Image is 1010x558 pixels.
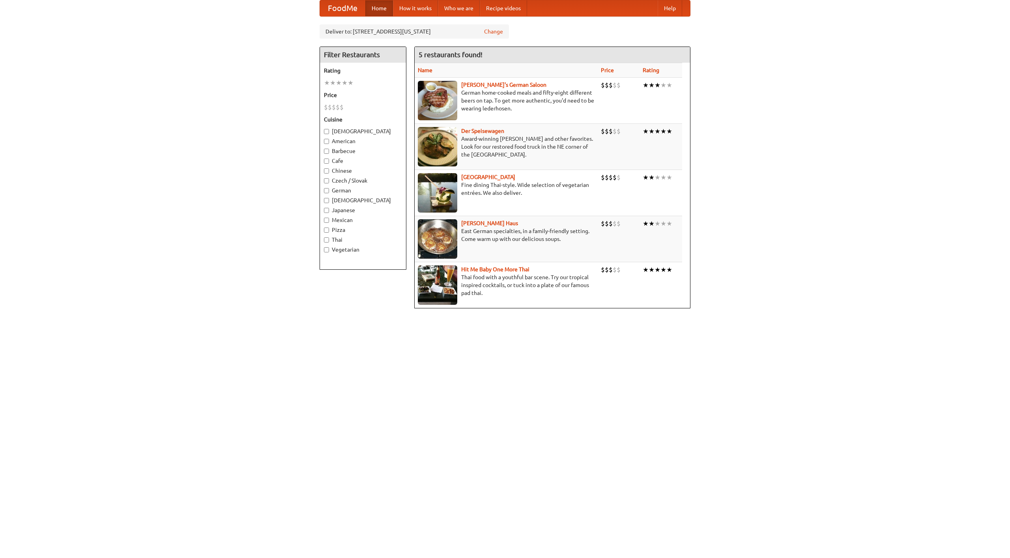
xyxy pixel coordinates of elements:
li: ★ [342,78,348,87]
a: Rating [643,67,659,73]
img: babythai.jpg [418,265,457,305]
input: Cafe [324,159,329,164]
li: ★ [348,78,353,87]
li: $ [340,103,344,112]
input: German [324,188,329,193]
li: $ [601,265,605,274]
li: ★ [666,81,672,90]
li: ★ [643,173,649,182]
a: Change [484,28,503,35]
li: $ [617,81,621,90]
label: German [324,187,402,194]
li: $ [613,173,617,182]
li: $ [601,219,605,228]
input: Pizza [324,228,329,233]
li: ★ [666,127,672,136]
input: American [324,139,329,144]
img: kohlhaus.jpg [418,219,457,259]
li: ★ [649,127,655,136]
img: esthers.jpg [418,81,457,120]
li: $ [609,173,613,182]
a: How it works [393,0,438,16]
img: satay.jpg [418,173,457,213]
li: ★ [666,265,672,274]
p: East German specialties, in a family-friendly setting. Come warm up with our delicious soups. [418,227,595,243]
h5: Price [324,91,402,99]
input: Thai [324,237,329,243]
li: ★ [643,81,649,90]
a: Price [601,67,614,73]
h5: Cuisine [324,116,402,123]
li: ★ [660,265,666,274]
a: Recipe videos [480,0,527,16]
li: ★ [336,78,342,87]
li: $ [324,103,328,112]
a: [PERSON_NAME]'s German Saloon [461,82,546,88]
li: ★ [660,219,666,228]
li: $ [609,127,613,136]
li: $ [605,265,609,274]
li: ★ [649,173,655,182]
input: Barbecue [324,149,329,154]
li: $ [605,219,609,228]
li: ★ [643,127,649,136]
li: ★ [649,265,655,274]
li: ★ [649,81,655,90]
li: ★ [643,265,649,274]
a: [GEOGRAPHIC_DATA] [461,174,515,180]
li: $ [613,127,617,136]
label: Barbecue [324,147,402,155]
li: $ [609,265,613,274]
label: Japanese [324,206,402,214]
h4: Filter Restaurants [320,47,406,63]
li: $ [609,81,613,90]
label: Thai [324,236,402,244]
a: Help [658,0,682,16]
li: ★ [655,127,660,136]
a: Who we are [438,0,480,16]
li: ★ [655,219,660,228]
input: Vegetarian [324,247,329,252]
label: [DEMOGRAPHIC_DATA] [324,196,402,204]
a: Home [365,0,393,16]
label: Czech / Slovak [324,177,402,185]
label: Chinese [324,167,402,175]
p: Fine dining Thai-style. Wide selection of vegetarian entrées. We also deliver. [418,181,595,197]
a: Der Speisewagen [461,128,504,134]
div: Deliver to: [STREET_ADDRESS][US_STATE] [320,24,509,39]
input: Czech / Slovak [324,178,329,183]
label: Vegetarian [324,246,402,254]
li: ★ [655,173,660,182]
input: [DEMOGRAPHIC_DATA] [324,129,329,134]
li: ★ [666,173,672,182]
p: German home-cooked meals and fifty-eight different beers on tap. To get more authentic, you'd nee... [418,89,595,112]
li: $ [605,173,609,182]
li: $ [617,127,621,136]
label: Cafe [324,157,402,165]
a: Hit Me Baby One More Thai [461,266,529,272]
input: Japanese [324,208,329,213]
label: [DEMOGRAPHIC_DATA] [324,127,402,135]
li: ★ [643,219,649,228]
li: $ [605,127,609,136]
img: speisewagen.jpg [418,127,457,166]
li: ★ [660,127,666,136]
label: Mexican [324,216,402,224]
li: $ [609,219,613,228]
li: ★ [660,173,666,182]
li: ★ [330,78,336,87]
label: American [324,137,402,145]
a: [PERSON_NAME] Haus [461,220,518,226]
p: Thai food with a youthful bar scene. Try our tropical inspired cocktails, or tuck into a plate of... [418,273,595,297]
h5: Rating [324,67,402,75]
li: $ [601,127,605,136]
li: ★ [660,81,666,90]
input: [DEMOGRAPHIC_DATA] [324,198,329,203]
label: Pizza [324,226,402,234]
li: $ [617,173,621,182]
a: FoodMe [320,0,365,16]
